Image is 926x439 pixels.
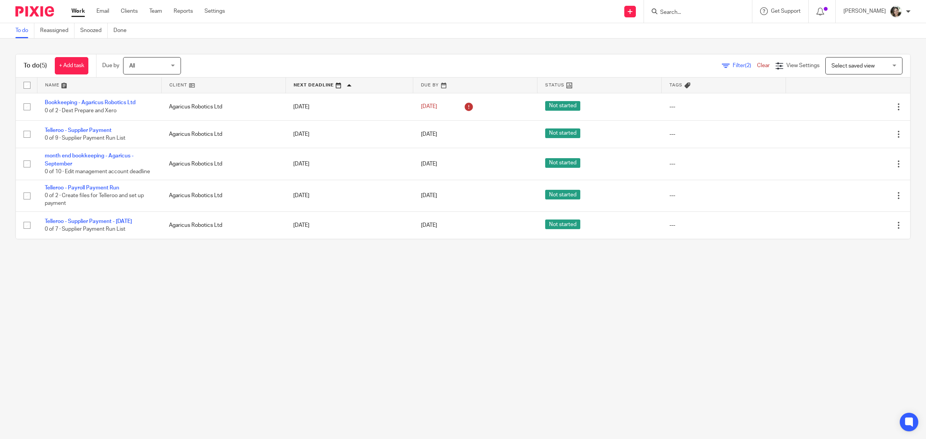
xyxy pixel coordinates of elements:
div: --- [669,192,778,199]
div: --- [669,160,778,168]
a: Clear [757,63,770,68]
a: month end bookkeeping - Agaricus - September [45,153,133,166]
span: Filter [733,63,757,68]
span: [DATE] [421,223,437,228]
span: [DATE] [421,132,437,137]
a: Team [149,7,162,15]
p: Due by [102,62,119,69]
td: Agaricus Robotics Ltd [161,148,286,180]
span: [DATE] [421,161,437,167]
p: [PERSON_NAME] [843,7,886,15]
td: Agaricus Robotics Ltd [161,120,286,148]
span: 0 of 2 · Dext Prepare and Xero [45,108,117,113]
span: Select saved view [831,63,875,69]
a: + Add task [55,57,88,74]
td: [DATE] [286,180,413,211]
span: 0 of 2 · Create files for Telleroo and set up payment [45,193,144,206]
span: (5) [40,62,47,69]
a: Bookkeeping - Agaricus Robotics Ltd [45,100,135,105]
span: All [129,63,135,69]
span: Not started [545,158,580,168]
td: Agaricus Robotics Ltd [161,180,286,211]
a: Reassigned [40,23,74,38]
div: --- [669,103,778,111]
td: Agaricus Robotics Ltd [161,93,286,120]
span: [DATE] [421,104,437,110]
a: Work [71,7,85,15]
td: [DATE] [286,212,413,239]
td: [DATE] [286,148,413,180]
a: Email [96,7,109,15]
a: Snoozed [80,23,108,38]
span: Tags [669,83,683,87]
span: Not started [545,101,580,111]
td: [DATE] [286,120,413,148]
a: Done [113,23,132,38]
a: Reports [174,7,193,15]
input: Search [659,9,729,16]
span: [DATE] [421,193,437,198]
td: [DATE] [286,93,413,120]
div: --- [669,221,778,229]
a: Telleroo - Supplier Payment [45,128,112,133]
a: Settings [204,7,225,15]
span: View Settings [786,63,820,68]
a: Telleroo - Supplier Payment - [DATE] [45,219,132,224]
span: Not started [545,128,580,138]
a: To do [15,23,34,38]
a: Telleroo - Payroll Payment Run [45,185,119,191]
td: Agaricus Robotics Ltd [161,212,286,239]
span: 0 of 10 · Edit management account deadline [45,169,150,174]
h1: To do [24,62,47,70]
div: --- [669,130,778,138]
span: 0 of 7 · Supplier Payment Run List [45,226,125,232]
span: Not started [545,219,580,229]
span: Get Support [771,8,801,14]
span: (2) [745,63,751,68]
span: Not started [545,190,580,199]
a: Clients [121,7,138,15]
img: barbara-raine-.jpg [890,5,902,18]
img: Pixie [15,6,54,17]
span: 0 of 9 · Supplier Payment Run List [45,135,125,141]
